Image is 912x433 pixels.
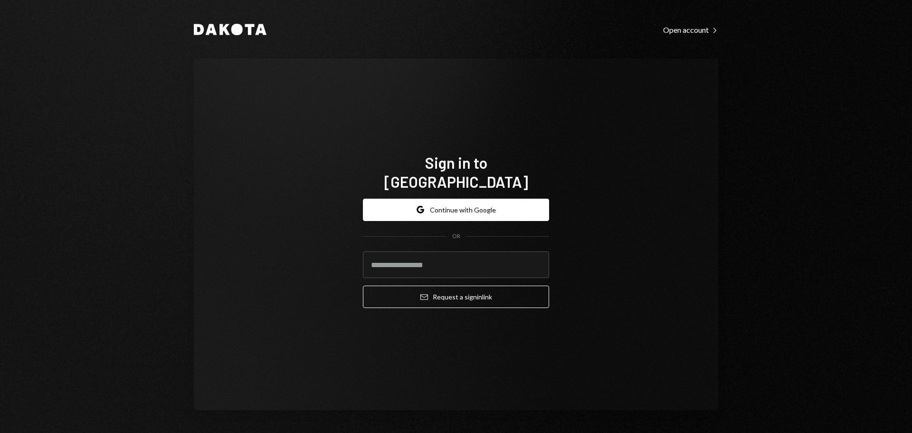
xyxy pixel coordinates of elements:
button: Request a signinlink [363,286,549,308]
div: OR [452,232,460,241]
a: Open account [663,24,718,35]
div: Open account [663,25,718,35]
button: Continue with Google [363,199,549,221]
h1: Sign in to [GEOGRAPHIC_DATA] [363,153,549,191]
